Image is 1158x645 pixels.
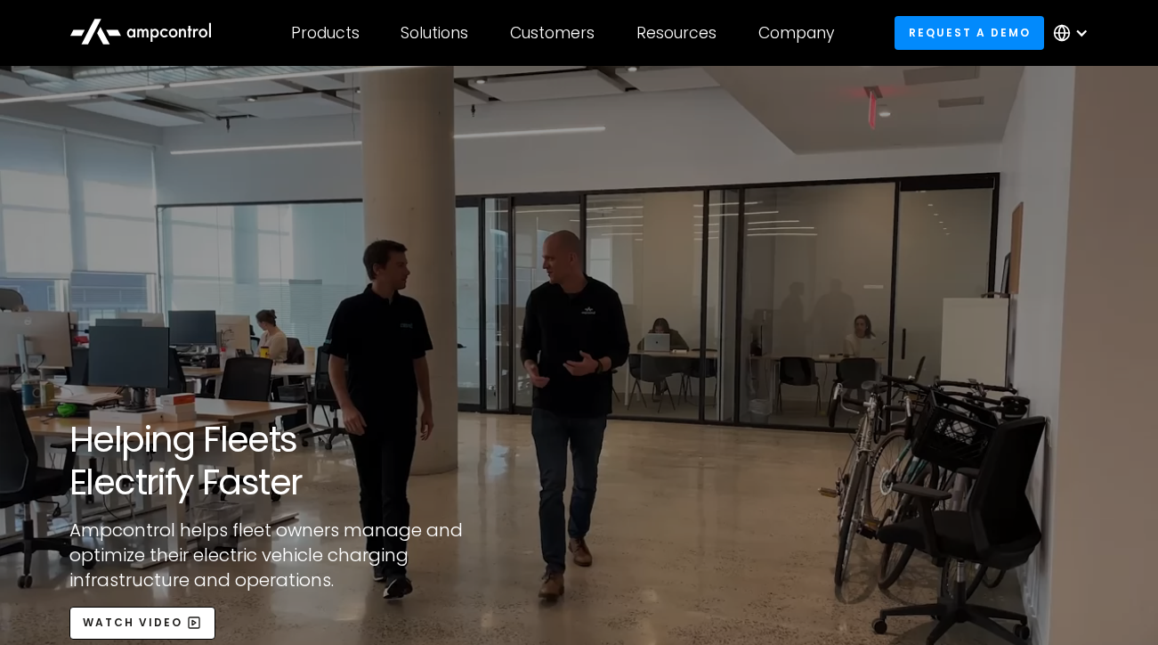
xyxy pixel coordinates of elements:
[291,23,360,43] div: Products
[401,23,468,43] div: Solutions
[636,23,717,43] div: Resources
[510,23,595,43] div: Customers
[758,23,834,43] div: Company
[895,16,1044,49] a: Request a demo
